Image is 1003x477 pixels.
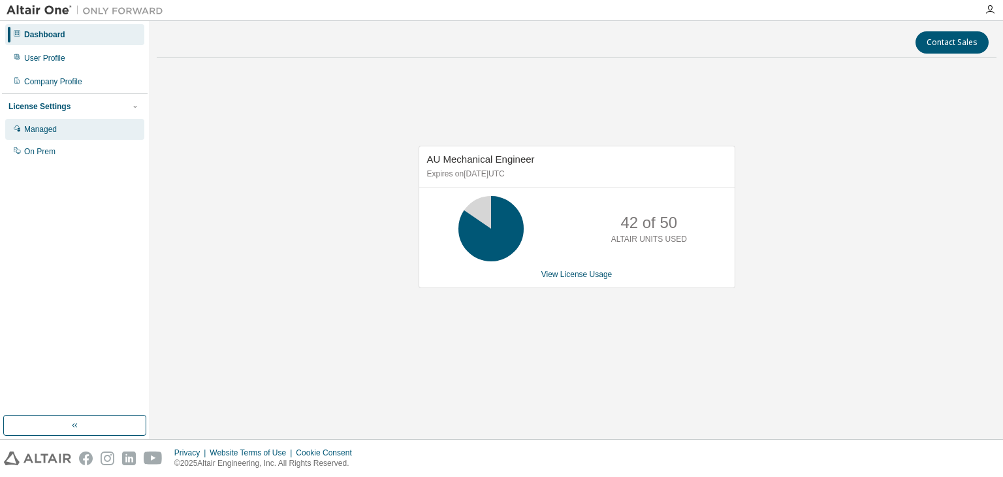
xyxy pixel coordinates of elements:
p: 42 of 50 [620,212,677,234]
div: User Profile [24,53,65,63]
p: © 2025 Altair Engineering, Inc. All Rights Reserved. [174,458,360,469]
img: Altair One [7,4,170,17]
button: Contact Sales [915,31,989,54]
div: Cookie Consent [296,448,359,458]
div: Privacy [174,448,210,458]
div: Website Terms of Use [210,448,296,458]
a: View License Usage [541,270,613,279]
img: altair_logo.svg [4,452,71,465]
div: On Prem [24,146,56,157]
div: Company Profile [24,76,82,87]
div: Dashboard [24,29,65,40]
img: instagram.svg [101,452,114,465]
div: License Settings [8,101,71,112]
div: Managed [24,124,57,135]
img: linkedin.svg [122,452,136,465]
img: facebook.svg [79,452,93,465]
p: ALTAIR UNITS USED [611,234,687,245]
span: AU Mechanical Engineer [427,154,535,165]
img: youtube.svg [144,452,163,465]
p: Expires on [DATE] UTC [427,169,724,180]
